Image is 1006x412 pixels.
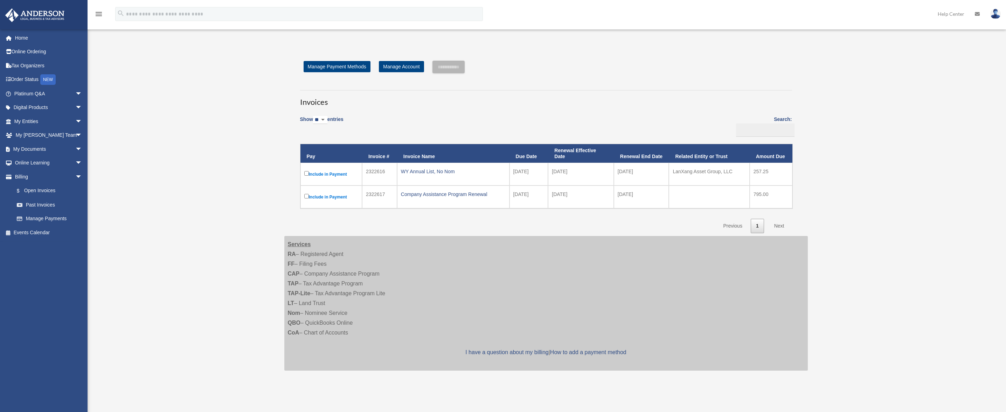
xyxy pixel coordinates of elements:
i: search [117,9,125,17]
img: Anderson Advisors Platinum Portal [3,8,67,22]
span: arrow_drop_down [75,156,89,170]
a: Events Calendar [5,225,93,239]
div: WY Annual List, No Nom [401,167,506,176]
a: Next [769,219,790,233]
a: 1 [751,219,764,233]
a: Tax Organizers [5,59,93,73]
strong: Services [288,241,311,247]
strong: Nom [288,310,300,316]
span: arrow_drop_down [75,101,89,115]
label: Search: [734,115,792,137]
th: Renewal Effective Date: activate to sort column ascending [548,144,613,163]
div: NEW [40,74,56,85]
span: arrow_drop_down [75,128,89,143]
strong: RA [288,251,296,257]
span: arrow_drop_down [75,170,89,184]
th: Pay: activate to sort column descending [300,144,362,163]
strong: LT [288,300,294,306]
td: 795.00 [750,185,792,208]
input: Search: [736,123,795,137]
td: [DATE] [614,163,669,185]
input: Include in Payment [304,171,309,176]
td: 2322617 [362,185,397,208]
th: Amount Due: activate to sort column ascending [750,144,792,163]
a: My [PERSON_NAME] Teamarrow_drop_down [5,128,93,142]
a: Billingarrow_drop_down [5,170,89,184]
p: | [288,347,804,357]
td: LanXang Asset Group, LLC [669,163,749,185]
span: $ [21,187,24,195]
th: Due Date: activate to sort column ascending [509,144,548,163]
a: Platinum Q&Aarrow_drop_down [5,87,93,101]
a: Previous [718,219,747,233]
th: Invoice Name: activate to sort column ascending [397,144,509,163]
th: Invoice #: activate to sort column ascending [362,144,397,163]
a: $Open Invoices [10,184,86,198]
a: Home [5,31,93,45]
a: My Documentsarrow_drop_down [5,142,93,156]
a: How to add a payment method [550,349,626,355]
td: 257.25 [750,163,792,185]
td: 2322616 [362,163,397,185]
img: User Pic [990,9,1001,19]
strong: CoA [288,330,299,336]
a: Online Learningarrow_drop_down [5,156,93,170]
label: Include in Payment [304,170,358,178]
a: I have a question about my billing [465,349,548,355]
select: Showentries [313,116,327,124]
a: Order StatusNEW [5,73,93,87]
a: menu [95,12,103,18]
td: [DATE] [509,163,548,185]
a: Manage Account [379,61,424,72]
span: arrow_drop_down [75,142,89,156]
i: menu [95,10,103,18]
a: Digital Productsarrow_drop_down [5,101,93,115]
h3: Invoices [300,90,792,108]
label: Show entries [300,115,344,131]
td: [DATE] [548,185,613,208]
strong: TAP-Lite [288,290,311,296]
span: arrow_drop_down [75,114,89,129]
th: Renewal End Date: activate to sort column ascending [614,144,669,163]
a: Manage Payments [10,212,89,226]
span: arrow_drop_down [75,87,89,101]
div: – Registered Agent – Filing Fees – Company Assistance Program – Tax Advantage Program – Tax Advan... [284,236,808,371]
div: Company Assistance Program Renewal [401,189,506,199]
td: [DATE] [548,163,613,185]
strong: TAP [288,281,299,286]
strong: CAP [288,271,300,277]
td: [DATE] [509,185,548,208]
a: My Entitiesarrow_drop_down [5,114,93,128]
label: Include in Payment [304,193,358,201]
strong: QBO [288,320,300,326]
a: Manage Payment Methods [304,61,370,72]
a: Online Ordering [5,45,93,59]
strong: FF [288,261,295,267]
th: Related Entity or Trust: activate to sort column ascending [669,144,749,163]
input: Include in Payment [304,194,309,198]
a: Past Invoices [10,198,89,212]
td: [DATE] [614,185,669,208]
